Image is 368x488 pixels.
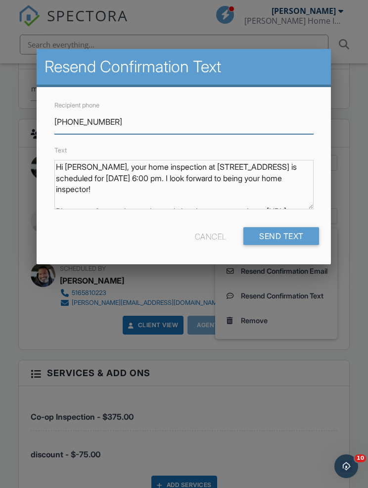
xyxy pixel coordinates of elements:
h2: Resend Confirmation Text [45,57,323,77]
iframe: Intercom live chat [334,454,358,478]
label: Text [54,146,67,154]
textarea: Hi [PERSON_NAME], your home inspection at [STREET_ADDRESS] is scheduled for [DATE] 6:00 pm. I loo... [54,160,313,209]
input: Send Text [243,227,320,245]
span: 10 [355,454,366,462]
label: Recipient phone [54,101,99,109]
div: Cancel [195,227,227,245]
